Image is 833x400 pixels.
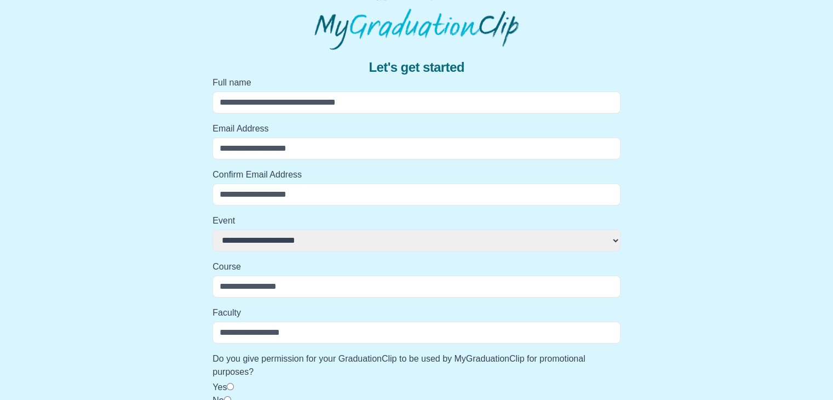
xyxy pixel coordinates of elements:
[212,214,621,227] label: Event
[212,382,227,392] label: Yes
[212,306,621,319] label: Faculty
[212,168,621,181] label: Confirm Email Address
[212,352,621,379] label: Do you give permission for your GraduationClip to be used by MyGraduationClip for promotional pur...
[212,260,621,273] label: Course
[369,59,464,76] span: Let's get started
[212,122,621,135] label: Email Address
[212,76,621,89] label: Full name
